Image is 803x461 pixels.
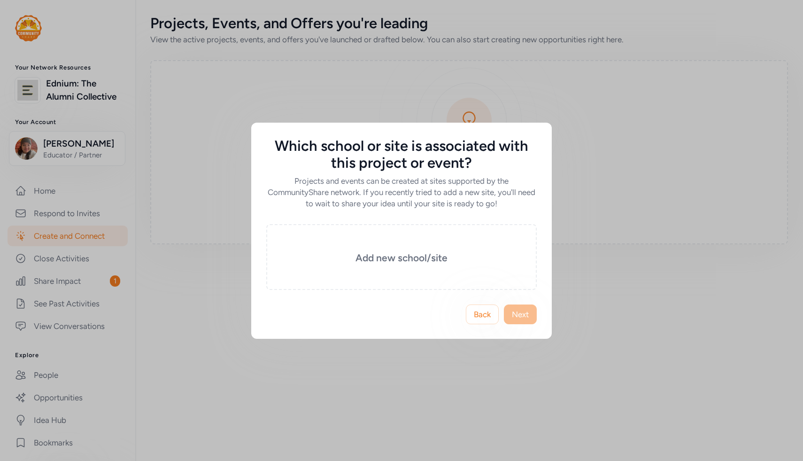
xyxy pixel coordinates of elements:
[266,175,537,209] h6: Projects and events can be created at sites supported by the CommunityShare network. If you recen...
[466,305,499,324] button: Back
[504,305,537,324] button: Next
[474,309,491,320] span: Back
[290,251,513,265] h3: Add new school/site
[266,138,537,172] h5: Which school or site is associated with this project or event?
[512,309,529,320] span: Next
